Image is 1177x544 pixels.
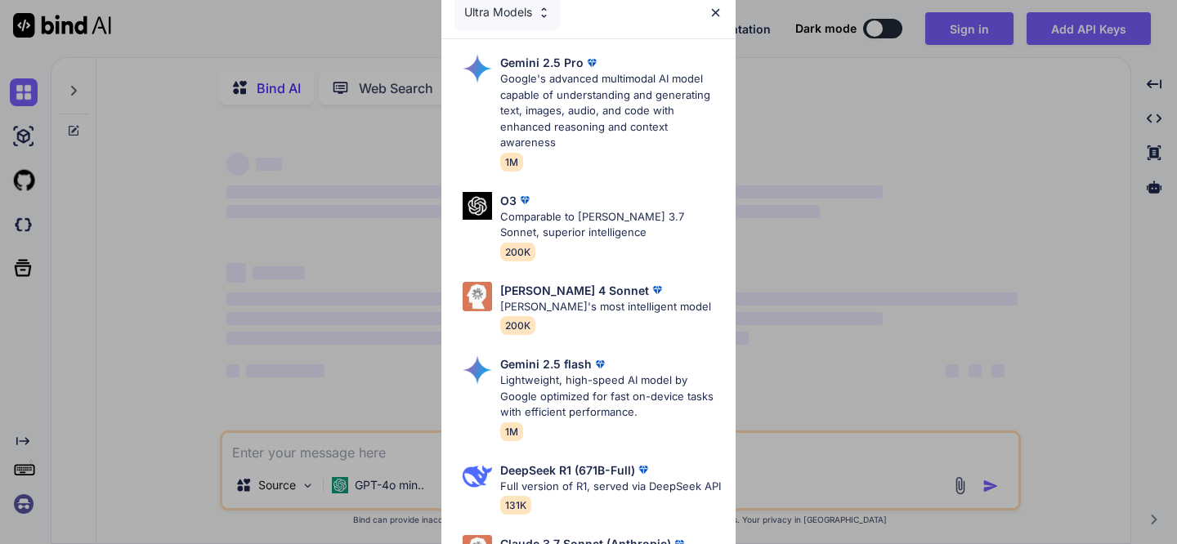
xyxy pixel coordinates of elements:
span: 1M [500,422,523,441]
img: Pick Models [537,6,551,20]
img: premium [635,462,651,478]
p: DeepSeek R1 (671B-Full) [500,462,635,479]
img: premium [584,55,600,71]
span: 200K [500,316,535,335]
img: close [709,6,723,20]
p: Lightweight, high-speed AI model by Google optimized for fast on-device tasks with efficient perf... [500,372,723,421]
p: O3 [500,192,517,209]
span: 200K [500,243,535,261]
p: Full version of R1, served via DeepSeek API [500,479,721,495]
img: Pick Models [463,192,492,221]
img: Pick Models [463,462,492,491]
span: 1M [500,153,523,172]
p: Google's advanced multimodal AI model capable of understanding and generating text, images, audio... [500,71,723,151]
img: premium [517,192,533,208]
img: Pick Models [463,355,492,385]
p: Gemini 2.5 flash [500,355,592,372]
p: Comparable to [PERSON_NAME] 3.7 Sonnet, superior intelligence [500,209,723,241]
span: 131K [500,496,531,515]
img: premium [649,282,665,298]
p: [PERSON_NAME] 4 Sonnet [500,282,649,299]
p: Gemini 2.5 Pro [500,54,584,71]
p: [PERSON_NAME]'s most intelligent model [500,299,711,315]
img: Pick Models [463,54,492,83]
img: Pick Models [463,282,492,311]
img: premium [592,356,608,372]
